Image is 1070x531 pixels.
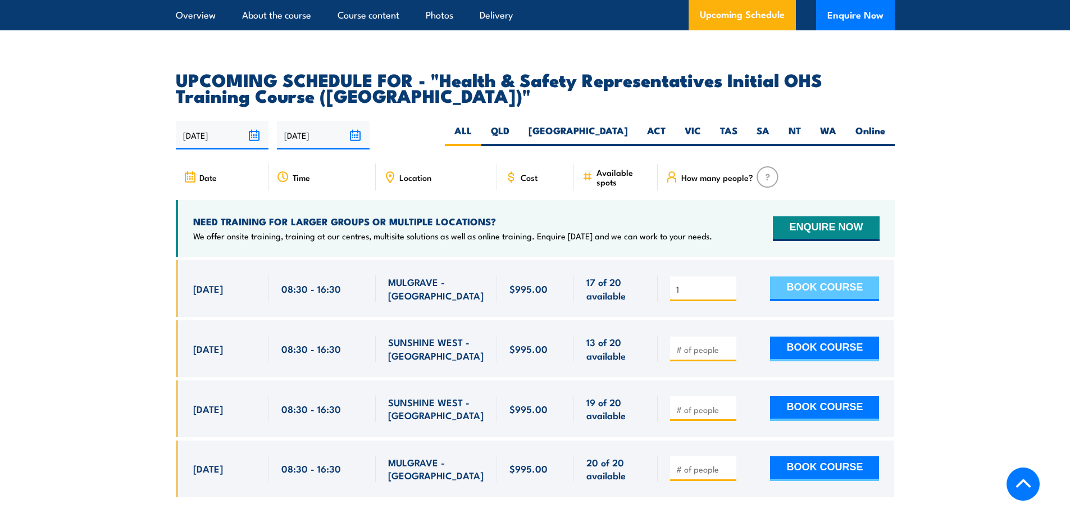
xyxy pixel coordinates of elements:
label: [GEOGRAPHIC_DATA] [519,124,638,146]
span: [DATE] [193,402,223,415]
span: 19 of 20 available [586,396,645,422]
span: Location [399,173,431,182]
input: From date [176,121,268,149]
span: SUNSHINE WEST - [GEOGRAPHIC_DATA] [388,396,485,422]
input: # of people [676,404,732,415]
span: 17 of 20 available [586,275,645,302]
span: 13 of 20 available [586,335,645,362]
p: We offer onsite training, training at our centres, multisite solutions as well as online training... [193,230,712,242]
span: MULGRAVE - [GEOGRAPHIC_DATA] [388,275,485,302]
label: NT [779,124,811,146]
span: $995.00 [509,462,548,475]
span: How many people? [681,173,753,182]
label: SA [747,124,779,146]
span: Available spots [597,167,650,187]
input: # of people [676,344,732,355]
input: To date [277,121,370,149]
span: [DATE] [193,282,223,295]
label: VIC [675,124,711,146]
label: Online [846,124,895,146]
button: ENQUIRE NOW [773,216,879,241]
span: 20 of 20 available [586,456,645,482]
span: Date [199,173,217,182]
input: # of people [676,464,732,475]
span: Cost [521,173,538,182]
span: 08:30 - 16:30 [281,402,341,415]
label: ACT [638,124,675,146]
h4: NEED TRAINING FOR LARGER GROUPS OR MULTIPLE LOCATIONS? [193,215,712,228]
button: BOOK COURSE [770,337,879,361]
label: QLD [481,124,519,146]
span: [DATE] [193,342,223,355]
span: 08:30 - 16:30 [281,282,341,295]
span: $995.00 [509,282,548,295]
h2: UPCOMING SCHEDULE FOR - "Health & Safety Representatives Initial OHS Training Course ([GEOGRAPHIC... [176,71,895,103]
label: WA [811,124,846,146]
span: $995.00 [509,402,548,415]
button: BOOK COURSE [770,396,879,421]
span: Time [293,173,310,182]
button: BOOK COURSE [770,456,879,481]
span: 08:30 - 16:30 [281,342,341,355]
label: ALL [445,124,481,146]
button: BOOK COURSE [770,276,879,301]
input: # of people [676,284,732,295]
span: SUNSHINE WEST - [GEOGRAPHIC_DATA] [388,335,485,362]
span: [DATE] [193,462,223,475]
span: MULGRAVE - [GEOGRAPHIC_DATA] [388,456,485,482]
span: $995.00 [509,342,548,355]
label: TAS [711,124,747,146]
span: 08:30 - 16:30 [281,462,341,475]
